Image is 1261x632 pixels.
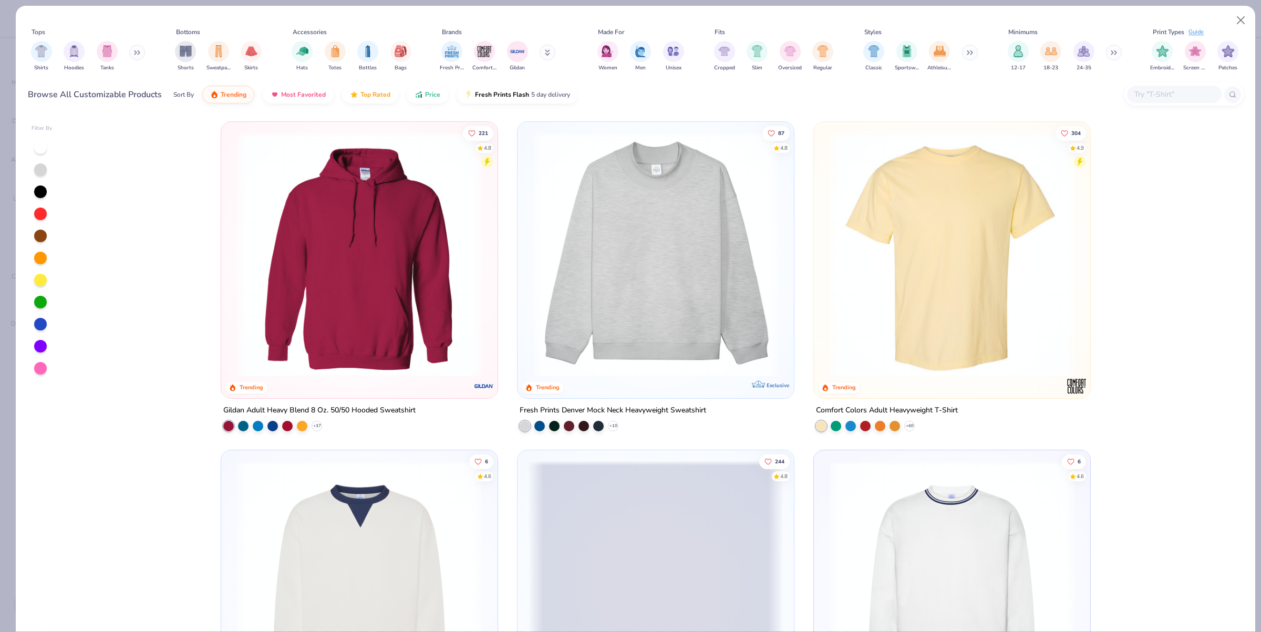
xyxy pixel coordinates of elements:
[97,41,118,72] div: filter for Tanks
[927,41,952,72] div: filter for Athleisure
[1150,41,1174,72] div: filter for Embroidery
[1043,64,1058,72] span: 18-23
[390,41,411,72] div: filter for Bags
[232,132,487,377] img: 01756b78-01f6-4cc6-8d8a-3c30c1a0c8ac
[206,64,231,72] span: Sweatpants
[747,41,768,72] div: filter for Slim
[817,45,829,57] img: Regular Image
[241,41,262,72] div: filter for Skirts
[927,41,952,72] button: filter button
[597,41,618,72] button: filter button
[176,27,200,37] div: Bottoms
[472,64,497,72] span: Comfort Colors
[362,45,374,57] img: Bottles Image
[101,45,113,57] img: Tanks Image
[824,132,1080,377] img: 029b8af0-80e6-406f-9fdc-fdf898547912
[780,472,788,480] div: 4.8
[463,126,494,140] button: Like
[1183,41,1207,72] div: filter for Screen Print
[531,89,570,101] span: 5 day delivery
[1153,27,1184,37] div: Print Types
[868,45,880,57] img: Classic Image
[715,27,725,37] div: Fits
[472,41,497,72] div: filter for Comfort Colors
[271,90,279,99] img: most_fav.gif
[528,132,783,377] img: f5d85501-0dbb-4ee4-b115-c08fa3845d83
[357,41,378,72] button: filter button
[1077,472,1084,480] div: 4.6
[602,45,614,57] img: Women Image
[32,125,53,132] div: Filter By
[350,90,358,99] img: TopRated.gif
[484,144,492,152] div: 4.8
[1077,64,1091,72] span: 24-35
[470,454,494,469] button: Like
[28,88,162,101] div: Browse All Customizable Products
[864,27,882,37] div: Styles
[329,45,341,57] img: Totes Image
[1150,41,1174,72] button: filter button
[510,44,525,59] img: Gildan Image
[812,41,833,72] button: filter button
[68,45,80,57] img: Hoodies Image
[1045,45,1057,57] img: 18-23 Image
[507,41,528,72] button: filter button
[1188,28,1204,37] div: Guide
[173,90,194,99] div: Sort By
[100,64,114,72] span: Tanks
[905,423,913,429] span: + 60
[813,64,832,72] span: Regular
[663,41,684,72] div: filter for Unisex
[425,90,440,99] span: Price
[609,423,617,429] span: + 10
[767,382,789,389] span: Exclusive
[1078,45,1090,57] img: 24-35 Image
[635,64,646,72] span: Men
[484,472,492,480] div: 4.6
[395,45,406,57] img: Bags Image
[477,44,492,59] img: Comfort Colors Image
[293,27,327,37] div: Accessories
[180,45,192,57] img: Shorts Image
[598,64,617,72] span: Women
[663,41,684,72] button: filter button
[178,64,194,72] span: Shorts
[395,64,407,72] span: Bags
[360,90,390,99] span: Top Rated
[1218,64,1237,72] span: Patches
[390,41,411,72] button: filter button
[342,86,398,103] button: Top Rated
[359,64,377,72] span: Bottles
[202,86,254,103] button: Trending
[457,86,578,103] button: Fresh Prints Flash5 day delivery
[1217,41,1238,72] button: filter button
[472,41,497,72] button: filter button
[630,41,651,72] div: filter for Men
[667,45,679,57] img: Unisex Image
[479,130,489,136] span: 221
[442,27,462,37] div: Brands
[292,41,313,72] button: filter button
[210,90,219,99] img: trending.gif
[64,64,84,72] span: Hoodies
[751,45,763,57] img: Slim Image
[865,64,882,72] span: Classic
[31,41,52,72] div: filter for Shirts
[895,64,919,72] span: Sportswear
[206,41,231,72] div: filter for Sweatpants
[245,45,257,57] img: Skirts Image
[292,41,313,72] div: filter for Hats
[1073,41,1094,72] div: filter for 24-35
[241,41,262,72] button: filter button
[1056,126,1086,140] button: Like
[630,41,651,72] button: filter button
[927,64,952,72] span: Athleisure
[778,130,784,136] span: 87
[1183,41,1207,72] button: filter button
[440,41,464,72] div: filter for Fresh Prints
[32,27,45,37] div: Tops
[714,64,735,72] span: Cropped
[1217,41,1238,72] div: filter for Patches
[175,41,196,72] div: filter for Shorts
[244,64,258,72] span: Skirts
